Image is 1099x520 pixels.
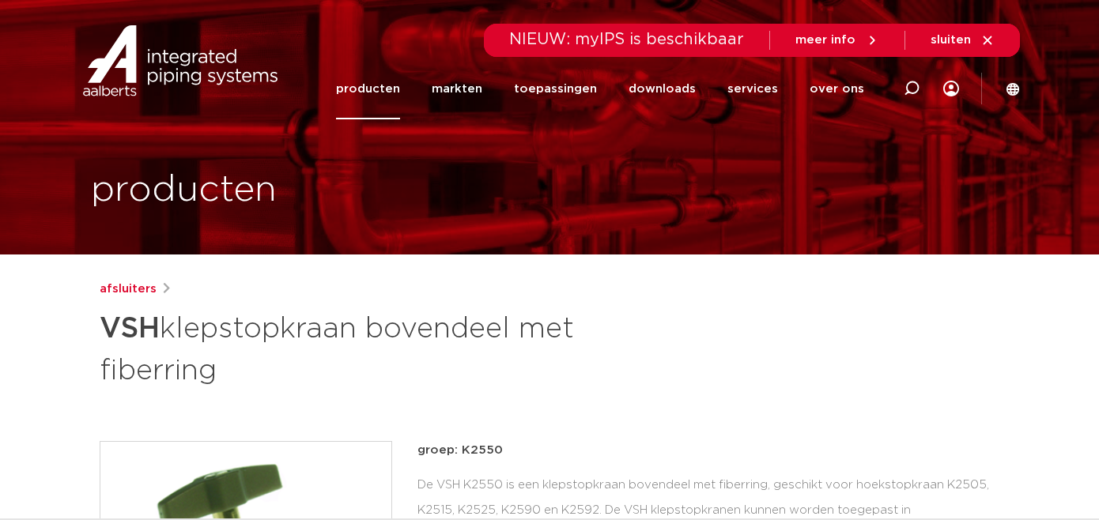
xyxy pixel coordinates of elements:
[432,58,482,119] a: markten
[336,58,864,119] nav: Menu
[100,315,160,343] strong: VSH
[931,34,971,46] span: sluiten
[931,33,995,47] a: sluiten
[336,58,400,119] a: producten
[629,58,696,119] a: downloads
[810,58,864,119] a: over ons
[509,32,744,47] span: NIEUW: myIPS is beschikbaar
[514,58,597,119] a: toepassingen
[100,280,157,299] a: afsluiters
[417,441,999,460] p: groep: K2550
[795,33,879,47] a: meer info
[727,58,778,119] a: services
[795,34,855,46] span: meer info
[91,165,277,216] h1: producten
[100,305,693,390] h1: klepstopkraan bovendeel met fiberring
